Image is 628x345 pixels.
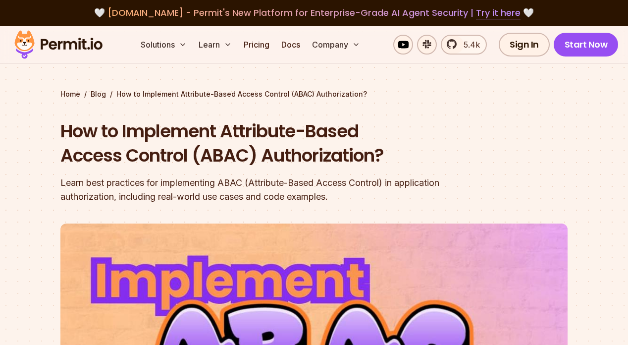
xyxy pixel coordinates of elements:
button: Company [308,35,364,55]
img: Permit logo [10,28,107,61]
div: / / [60,89,568,99]
a: 5.4k [441,35,487,55]
h1: How to Implement Attribute-Based Access Control (ABAC) Authorization? [60,119,441,168]
a: Pricing [240,35,273,55]
a: Docs [277,35,304,55]
button: Solutions [137,35,191,55]
a: Start Now [554,33,619,57]
a: Try it here [476,6,521,19]
button: Learn [195,35,236,55]
div: Learn best practices for implementing ABAC (Attribute-Based Access Control) in application author... [60,176,441,204]
span: [DOMAIN_NAME] - Permit's New Platform for Enterprise-Grade AI Agent Security | [107,6,521,19]
a: Home [60,89,80,99]
a: Blog [91,89,106,99]
span: 5.4k [458,39,480,51]
a: Sign In [499,33,550,57]
div: 🤍 🤍 [24,6,604,20]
